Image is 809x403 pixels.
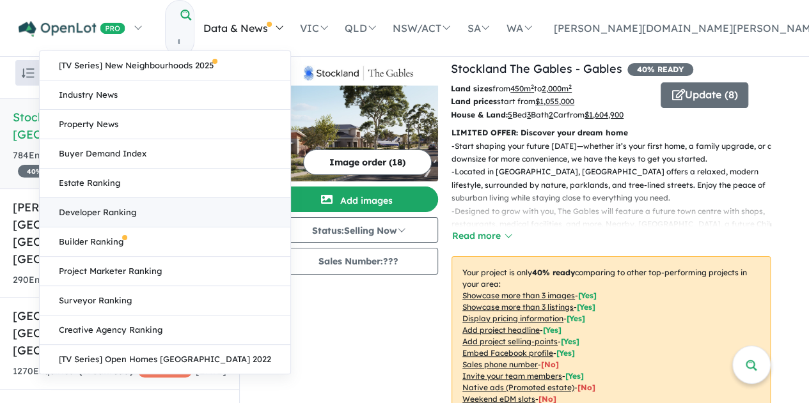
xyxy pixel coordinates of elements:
[578,291,597,300] span: [ Yes ]
[40,257,290,286] a: Project Marketer Ranking
[458,6,497,50] a: SA
[542,84,572,93] u: 2,000 m
[462,348,553,358] u: Embed Facebook profile
[534,84,572,93] span: to
[565,371,584,381] span: [ Yes ]
[40,286,290,316] a: Surveyor Ranking
[13,109,226,143] h5: Stockland The Gables - Gables , [GEOGRAPHIC_DATA]
[22,68,35,78] img: sort.svg
[451,84,492,93] b: Land sizes
[18,165,75,178] span: 40 % READY
[13,307,226,359] h5: [GEOGRAPHIC_DATA] - [GEOGRAPHIC_DATA] , [GEOGRAPHIC_DATA]
[462,325,540,335] u: Add project headline
[283,65,433,80] img: Stockland The Gables - Gables Logo
[451,95,651,108] p: start from
[532,268,575,277] b: 40 % ready
[508,110,512,119] u: 5
[462,314,563,323] u: Display pricing information
[497,6,539,50] a: WA
[336,6,384,50] a: QLD
[19,21,125,37] img: Openlot PRO Logo White
[451,109,651,121] p: Bed Bath Car from
[40,110,290,139] a: Property News
[462,360,538,369] u: Sales phone number
[462,291,575,300] u: Showcase more than 3 images
[291,6,336,50] a: VIC
[531,83,534,90] sup: 2
[451,96,497,106] b: Land prices
[451,110,508,119] b: House & Land:
[278,186,438,212] button: Add images
[40,139,290,169] a: Buyer Demand Index
[462,337,558,346] u: Add project selling-points
[567,314,585,323] span: [ Yes ]
[40,227,290,257] a: Builder Ranking
[577,302,595,312] span: [ Yes ]
[549,110,553,119] u: 2
[452,140,781,166] p: - Start shaping your future [DATE]—whether it’s your first home, a family upgrade, or a downsize ...
[13,148,175,179] div: 784 Enquir ies
[452,229,512,243] button: Read more
[556,348,575,358] span: [ Yes ]
[40,51,290,80] a: [TV Series] New Neighbourhoods 2025
[462,371,562,381] u: Invite your team members
[278,217,438,243] button: Status:Selling Now
[452,165,781,204] p: - Located in [GEOGRAPHIC_DATA], [GEOGRAPHIC_DATA] offers a relaxed, modern lifestyle, surrounded ...
[384,6,458,50] a: NSW/ACT
[541,360,559,369] span: [ No ]
[569,83,572,90] sup: 2
[40,169,290,198] a: Estate Ranking
[303,149,432,175] button: Image order (18)
[452,205,781,257] p: - Designed to grow with you, The Gables will feature a future town centre with shops, restaurants...
[13,199,226,268] h5: [PERSON_NAME][GEOGRAPHIC_DATA] - [GEOGRAPHIC_DATA] , [GEOGRAPHIC_DATA]
[13,273,182,288] div: 290 Enquir ies
[40,198,290,227] a: Developer Ranking
[40,345,290,374] a: [TV Series] Open Homes [GEOGRAPHIC_DATA] 2022
[535,96,574,106] u: $ 1,055,000
[194,6,291,50] a: Data & News
[543,325,562,335] span: [ Yes ]
[13,364,192,379] div: 1270 Enquir ies
[451,61,622,76] a: Stockland The Gables - Gables
[451,82,651,95] p: from
[561,337,579,346] span: [ Yes ]
[527,110,531,119] u: 3
[462,302,574,312] u: Showcase more than 3 listings
[577,383,595,392] span: [No]
[166,28,191,56] input: Try estate name, suburb, builder or developer
[627,63,693,76] span: 40 % READY
[462,383,574,392] u: Native ads (Promoted estate)
[585,110,624,119] u: $ 1,604,900
[278,248,438,275] button: Sales Number:???
[278,86,438,181] img: Stockland The Gables - Gables
[278,60,438,181] a: Stockland The Gables - Gables LogoStockland The Gables - Gables
[661,82,748,108] button: Update (8)
[510,84,534,93] u: 450 m
[452,126,771,139] p: LIMITED OFFER: Discover your dream home
[40,80,290,110] a: Industry News
[40,316,290,345] a: Creative Agency Ranking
